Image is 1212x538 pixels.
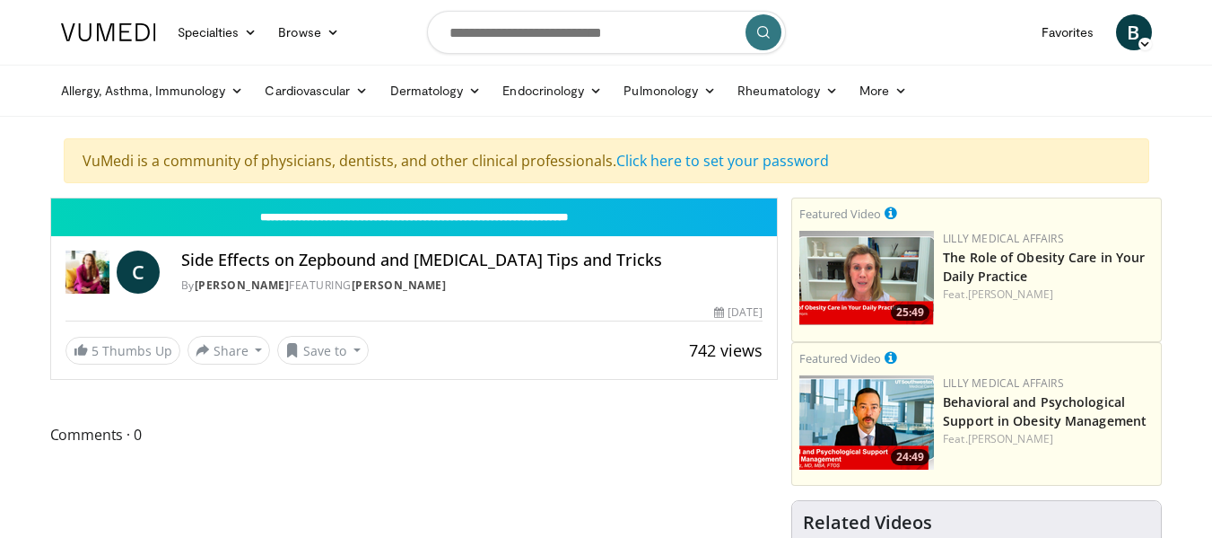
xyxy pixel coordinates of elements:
[891,449,929,465] span: 24:49
[727,73,849,109] a: Rheumatology
[50,73,255,109] a: Allergy, Asthma, Immunology
[167,14,268,50] a: Specialties
[799,350,881,366] small: Featured Video
[65,337,180,365] a: 5 Thumbs Up
[803,512,932,534] h4: Related Videos
[1116,14,1152,50] a: B
[427,11,786,54] input: Search topics, interventions
[799,231,934,325] img: e1208b6b-349f-4914-9dd7-f97803bdbf1d.png.150x105_q85_crop-smart_upscale.png
[92,342,99,359] span: 5
[616,151,829,171] a: Click here to set your password
[689,340,763,361] span: 742 views
[799,375,934,470] a: 24:49
[943,393,1147,429] a: Behavioral and Psychological Support in Obesity Management
[492,73,613,109] a: Endocrinology
[352,278,447,293] a: [PERSON_NAME]
[1031,14,1105,50] a: Favorites
[799,231,934,325] a: 25:49
[50,423,779,446] span: Comments 0
[943,431,1154,447] div: Feat.
[613,73,727,109] a: Pulmonology
[799,375,934,470] img: ba3304f6-7838-4e41-9c0f-2e31ebde6754.png.150x105_q85_crop-smart_upscale.png
[799,206,881,222] small: Featured Video
[943,231,1064,246] a: Lilly Medical Affairs
[277,336,369,365] button: Save to
[943,375,1064,391] a: Lilly Medical Affairs
[65,251,109,294] img: Dr. Carolynn Francavilla
[267,14,350,50] a: Browse
[714,304,763,321] div: [DATE]
[968,287,1053,302] a: [PERSON_NAME]
[64,138,1149,183] div: VuMedi is a community of physicians, dentists, and other clinical professionals.
[254,73,379,109] a: Cardiovascular
[61,23,156,41] img: VuMedi Logo
[187,336,271,365] button: Share
[943,249,1145,285] a: The Role of Obesity Care in Your Daily Practice
[181,278,763,294] div: By FEATURING
[968,431,1053,446] a: [PERSON_NAME]
[117,251,160,294] a: C
[379,73,493,109] a: Dermatology
[195,278,290,293] a: [PERSON_NAME]
[849,73,918,109] a: More
[181,251,763,270] h4: Side Effects on Zepbound and [MEDICAL_DATA] Tips and Tricks
[943,287,1154,303] div: Feat.
[891,304,929,321] span: 25:49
